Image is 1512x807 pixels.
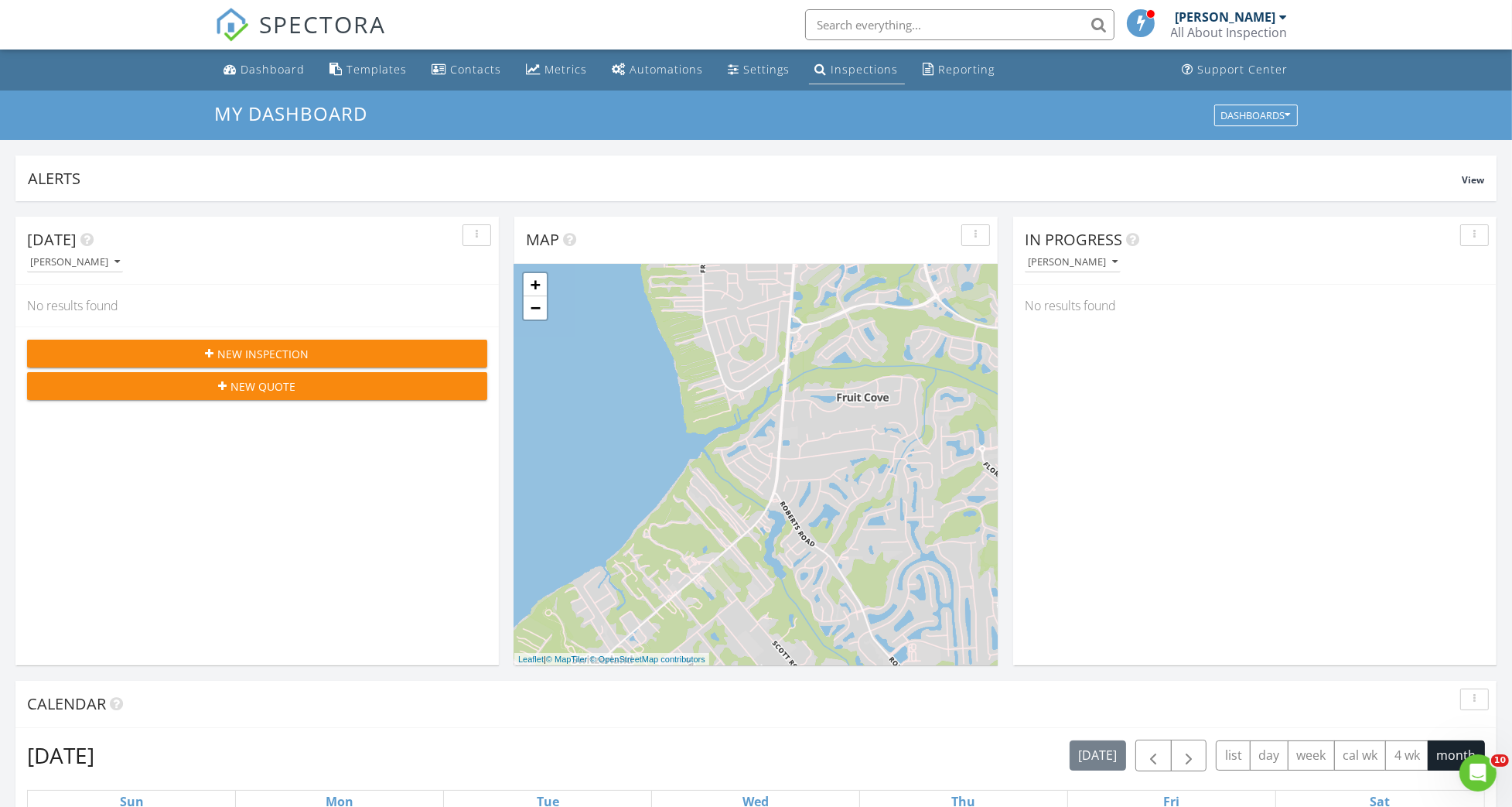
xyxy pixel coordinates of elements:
span: Calendar [27,693,106,714]
div: | [514,653,709,666]
span: My Dashboard [215,101,368,126]
div: Dashboard [241,62,305,77]
div: Inspections [831,62,899,77]
a: SPECTORA [215,21,387,53]
button: day [1250,740,1288,771]
h2: [DATE] [27,740,94,771]
button: Dashboards [1214,104,1298,126]
div: Reporting [939,62,995,77]
button: Next month [1171,740,1207,771]
div: [PERSON_NAME] [1028,257,1118,268]
span: SPECTORA [260,8,387,40]
span: In Progress [1025,229,1122,250]
button: 4 wk [1385,740,1428,771]
img: The Best Home Inspection Software - Spectora [215,8,249,42]
div: Metrics [545,62,588,77]
button: cal wk [1334,740,1387,771]
input: Search everything... [805,9,1114,40]
button: New Inspection [27,340,487,368]
a: Contacts [426,56,508,84]
button: Previous month [1135,740,1172,771]
a: Zoom in [524,273,547,296]
iframe: Intercom live chat [1459,754,1497,792]
a: Support Center [1176,56,1295,84]
button: [PERSON_NAME] [1025,252,1121,273]
a: Leaflet [518,655,544,664]
span: New Inspection [218,346,309,362]
div: Templates [347,62,408,77]
a: © MapTiler [546,655,588,664]
a: Zoom out [524,296,547,320]
span: View [1462,173,1484,186]
div: Alerts [28,168,1462,189]
button: [DATE] [1070,740,1126,771]
a: Metrics [520,56,594,84]
span: 10 [1491,754,1509,767]
a: Inspections [809,56,905,84]
span: [DATE] [27,229,77,250]
span: New Quote [231,378,296,395]
button: [PERSON_NAME] [27,252,123,273]
span: Map [526,229,559,250]
div: Automations [630,62,704,77]
a: Automations (Basic) [606,56,710,84]
div: All About Inspection [1171,25,1288,40]
a: © OpenStreetMap contributors [590,655,705,664]
div: [PERSON_NAME] [30,257,120,268]
div: No results found [1013,285,1497,327]
button: week [1288,740,1335,771]
a: Reporting [917,56,1002,84]
div: Contacts [451,62,502,77]
div: No results found [15,285,499,327]
button: list [1216,740,1251,771]
div: [PERSON_NAME] [1176,9,1276,25]
button: New Quote [27,372,487,400]
a: Settings [722,56,797,84]
div: Settings [744,62,790,77]
a: Dashboard [218,56,312,84]
div: Dashboards [1221,110,1291,121]
a: Templates [324,56,414,84]
div: Support Center [1198,62,1288,77]
button: month [1428,740,1485,771]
